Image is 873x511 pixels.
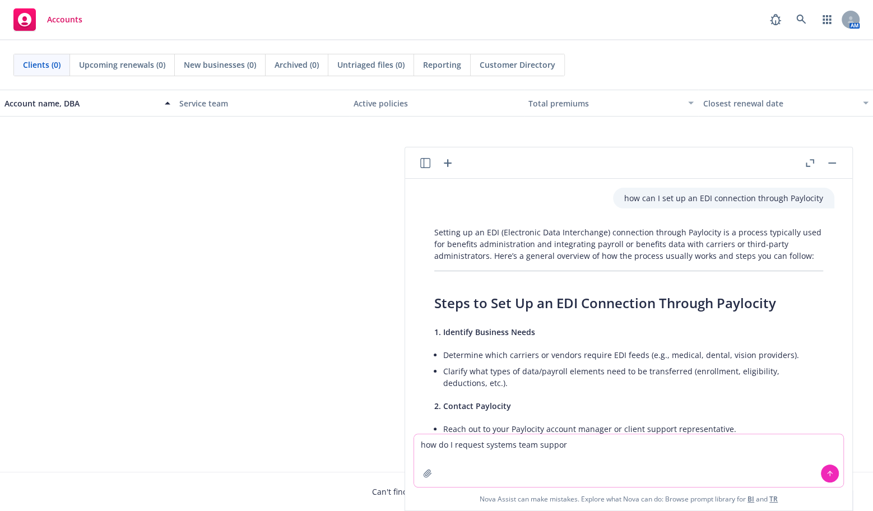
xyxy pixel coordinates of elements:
span: Upcoming renewals (0) [79,59,165,71]
button: Total premiums [524,90,699,117]
button: Closest renewal date [698,90,873,117]
span: 2. Contact Paylocity [434,401,511,411]
a: Report a Bug [764,8,787,31]
div: Active policies [354,97,519,109]
button: Active policies [349,90,524,117]
li: Reach out to your Paylocity account manager or client support representative. [443,421,823,437]
span: Reporting [423,59,461,71]
div: Closest renewal date [703,97,856,109]
span: Customer Directory [480,59,555,71]
a: TR [769,494,778,504]
span: Accounts [47,15,82,24]
div: Account name, DBA [4,97,158,109]
span: Archived (0) [275,59,319,71]
h3: Steps to Set Up an EDI Connection Through Paylocity [434,294,823,313]
button: Service team [175,90,350,117]
span: New businesses (0) [184,59,256,71]
span: Clients (0) [23,59,61,71]
p: Setting up an EDI (Electronic Data Interchange) connection through Paylocity is a process typical... [434,226,823,262]
div: Total premiums [528,97,682,109]
li: Clarify what types of data/payroll elements need to be transferred (enrollment, eligibility, dedu... [443,363,823,391]
span: 1. Identify Business Needs [434,327,535,337]
div: Service team [179,97,345,109]
span: Untriaged files (0) [337,59,405,71]
p: how can I set up an EDI connection through Paylocity [624,192,823,204]
textarea: how do I request systems team suppo [414,434,843,487]
span: Nova Assist can make mistakes. Explore what Nova can do: Browse prompt library for and [410,487,848,510]
a: BI [747,494,754,504]
a: Switch app [816,8,838,31]
a: Search [790,8,812,31]
span: Can't find an account? [372,486,501,498]
a: Accounts [9,4,87,35]
li: Determine which carriers or vendors require EDI feeds (e.g., medical, dental, vision providers). [443,347,823,363]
